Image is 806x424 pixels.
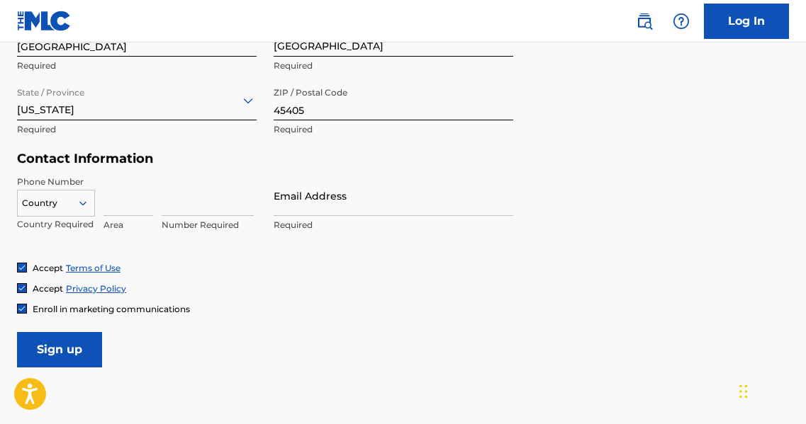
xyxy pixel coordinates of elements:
[18,304,26,313] img: checkbox
[18,263,26,272] img: checkbox
[33,283,63,294] span: Accept
[162,219,254,231] p: Number Required
[735,356,806,424] iframe: Chat Widget
[274,219,513,231] p: Required
[103,219,153,231] p: Area
[17,151,513,167] h5: Contact Information
[33,263,63,273] span: Accept
[17,332,102,367] input: Sign up
[630,7,659,35] a: Public Search
[739,370,748,413] div: Drag
[33,304,190,314] span: Enroll in marketing communications
[18,284,26,292] img: checkbox
[17,78,84,99] label: State / Province
[66,283,126,294] a: Privacy Policy
[17,59,257,72] p: Required
[274,123,513,136] p: Required
[636,13,653,30] img: search
[17,11,72,31] img: MLC Logo
[17,123,257,136] p: Required
[673,13,690,30] img: help
[274,59,513,72] p: Required
[667,7,695,35] div: Help
[17,83,257,118] div: [US_STATE]
[704,4,789,39] a: Log In
[17,218,95,231] p: Country Required
[66,263,121,273] a: Terms of Use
